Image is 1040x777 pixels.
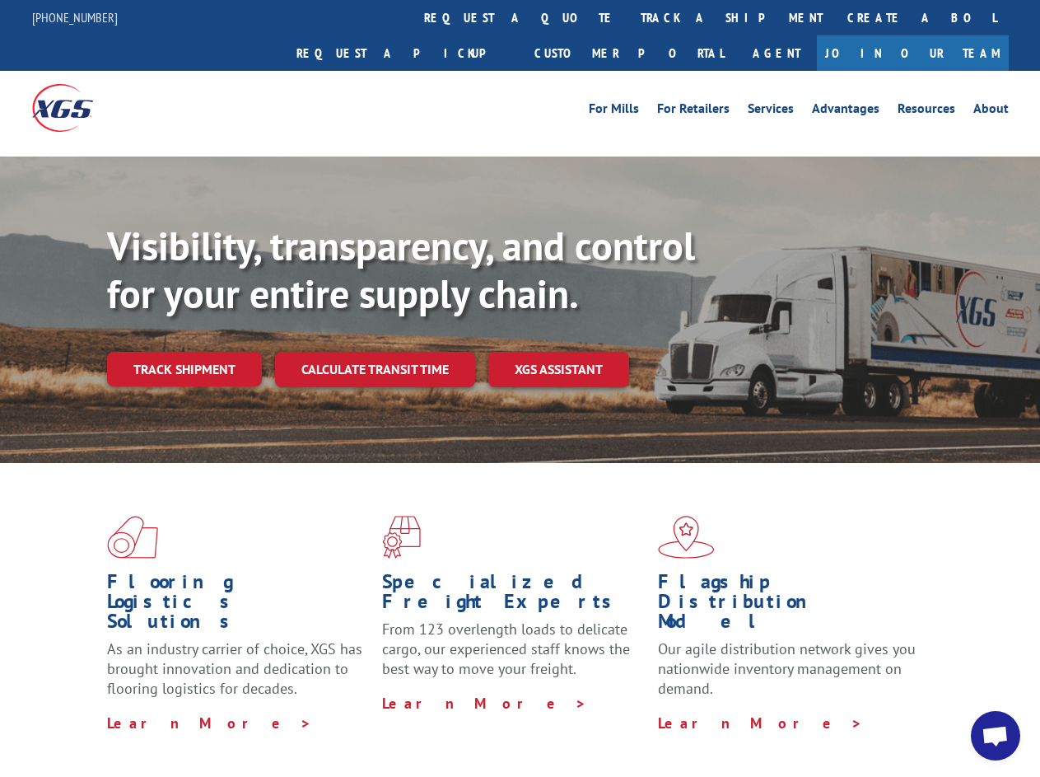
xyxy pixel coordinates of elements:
span: As an industry carrier of choice, XGS has brought innovation and dedication to flooring logistics... [107,639,362,698]
a: Resources [898,102,955,120]
a: Customer Portal [522,35,736,71]
img: xgs-icon-total-supply-chain-intelligence-red [107,516,158,559]
h1: Specialized Freight Experts [382,572,645,620]
a: Calculate transit time [275,352,475,387]
a: For Retailers [657,102,730,120]
a: Request a pickup [284,35,522,71]
img: xgs-icon-focused-on-flooring-red [382,516,421,559]
div: Open chat [971,711,1020,761]
a: Track shipment [107,352,262,386]
a: [PHONE_NUMBER] [32,9,118,26]
a: Advantages [812,102,879,120]
p: From 123 overlength loads to delicate cargo, our experienced staff knows the best way to move you... [382,620,645,693]
a: For Mills [589,102,639,120]
b: Visibility, transparency, and control for your entire supply chain. [107,220,695,319]
h1: Flagship Distribution Model [658,572,921,639]
img: xgs-icon-flagship-distribution-model-red [658,516,715,559]
span: Our agile distribution network gives you nationwide inventory management on demand. [658,639,916,698]
a: XGS ASSISTANT [488,352,629,387]
a: Agent [736,35,817,71]
a: Learn More > [658,714,863,733]
h1: Flooring Logistics Solutions [107,572,370,639]
a: Join Our Team [817,35,1009,71]
a: About [973,102,1009,120]
a: Learn More > [107,714,312,733]
a: Services [748,102,794,120]
a: Learn More > [382,694,587,713]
